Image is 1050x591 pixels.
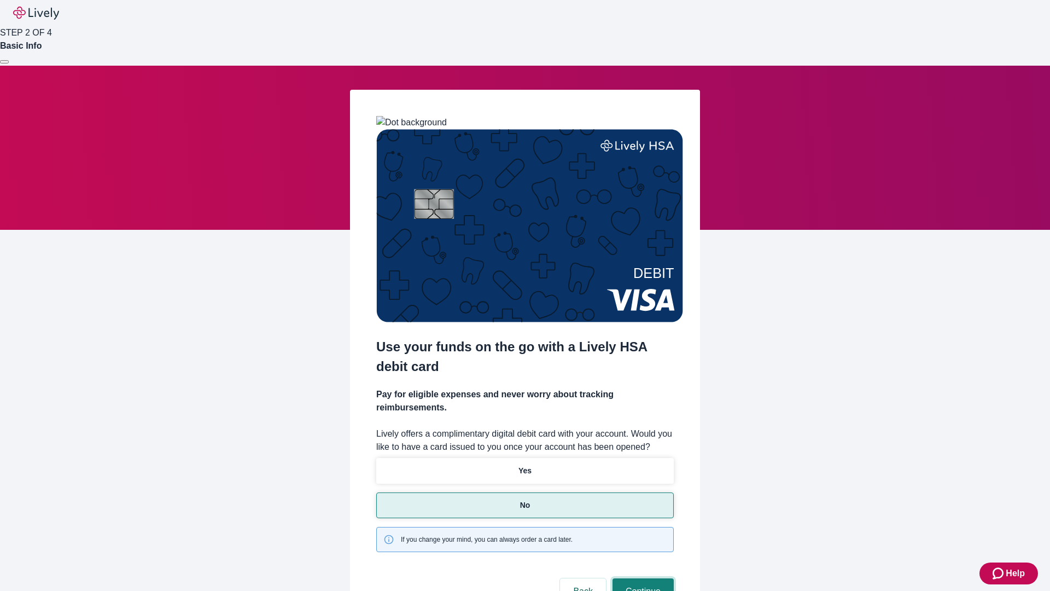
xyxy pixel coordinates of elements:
h2: Use your funds on the go with a Lively HSA debit card [376,337,674,376]
p: No [520,500,530,511]
img: Debit card [376,129,683,322]
label: Lively offers a complimentary digital debit card with your account. Would you like to have a card... [376,427,674,454]
svg: Zendesk support icon [993,567,1006,580]
span: If you change your mind, you can always order a card later. [401,535,573,544]
button: No [376,493,674,518]
button: Zendesk support iconHelp [979,563,1038,584]
span: Help [1006,567,1025,580]
img: Lively [13,7,59,20]
h4: Pay for eligible expenses and never worry about tracking reimbursements. [376,388,674,414]
p: Yes [518,465,532,477]
img: Dot background [376,116,447,129]
button: Yes [376,458,674,484]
